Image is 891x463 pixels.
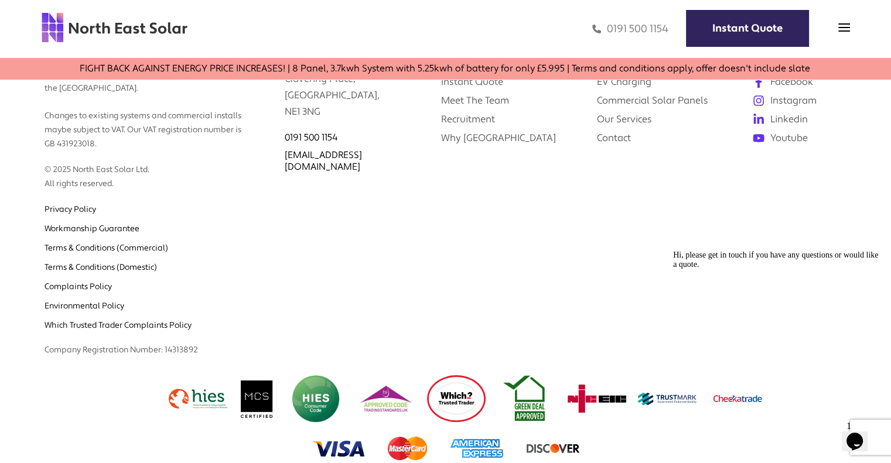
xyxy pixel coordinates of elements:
[838,22,850,33] img: menu icon
[592,22,601,36] img: phone icon
[753,132,873,145] a: Youtube
[753,94,873,107] a: Instagram
[45,301,124,311] a: Environmental Policy
[441,76,503,88] a: Instant Quote
[597,94,708,107] a: Commercial Solar Panels
[5,5,216,23] div: Hi, please get in touch if you have any questions or would like a quote.
[41,12,188,43] img: north east solar logo
[286,375,345,422] img: HIES Logo
[45,262,157,273] a: Terms & Conditions (Domestic)
[388,437,427,460] img: Accepting MasterCard
[45,243,168,253] a: Terms & Conditions (Commercial)
[568,375,626,422] img: NicEic Logo
[45,152,250,191] p: © 2025 North East Solar Ltd. All rights reserved.
[753,76,764,88] img: facebook icon
[441,113,494,125] a: Recruitment
[753,113,873,126] a: Linkedin
[753,76,873,88] a: Facebook
[239,375,275,422] img: MCS logo
[312,437,364,460] img: Accepting Visa
[686,10,809,47] a: Instant Quote
[441,132,555,144] a: Why [GEOGRAPHIC_DATA]
[668,246,879,410] iframe: chat widget
[842,416,879,451] iframe: chat widget
[597,132,631,144] a: Contact
[357,375,415,422] img: TSI Logo
[45,320,192,331] a: Which Trusted Trader Complaints Policy
[45,28,250,151] p: North East Solar is an independent business specialising in solar panel installation, that is bas...
[753,132,764,144] img: youtube icon
[45,282,112,292] a: Complaints Policy
[45,224,139,234] a: Workmanship Guarantee
[753,95,764,107] img: instagram icon
[5,5,210,23] span: Hi, please get in touch if you have any questions or would like a quote.
[441,94,508,107] a: Meet The Team
[527,437,579,460] img: Accepting Discover
[45,332,250,358] p: Company Registration Number: 14313892
[597,76,651,88] a: EV Charging
[638,375,697,422] img: Trustmark Logo
[169,375,227,422] img: hies logo
[592,22,668,36] a: 0191 500 1154
[427,375,486,422] img: which logo
[45,204,96,215] a: Privacy Policy
[285,149,362,173] a: [EMAIL_ADDRESS][DOMAIN_NAME]
[285,132,338,143] a: 0191 500 1154
[450,437,503,460] img: Accepting AmericanExpress
[753,114,764,125] img: linkedin icon
[497,375,556,422] img: Green deal approved logo
[597,113,652,125] a: Our Services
